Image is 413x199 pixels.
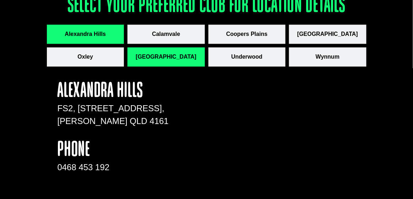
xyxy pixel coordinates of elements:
[316,53,339,61] span: Wynnum
[226,30,267,38] span: Coopers Plains
[297,30,358,38] span: [GEOGRAPHIC_DATA]
[231,53,262,61] span: Underwood
[58,161,170,174] div: 0468 453 192
[136,53,196,61] span: [GEOGRAPHIC_DATA]
[58,140,170,161] h4: phone
[184,81,356,187] iframe: apbct__label_id__gravity_form
[77,53,93,61] span: Oxley
[65,30,106,38] span: Alexandra Hills
[152,30,180,38] span: Calamvale
[58,102,170,128] p: FS2, [STREET_ADDRESS], [PERSON_NAME] QLD 4161
[58,81,170,102] h4: Alexandra Hills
